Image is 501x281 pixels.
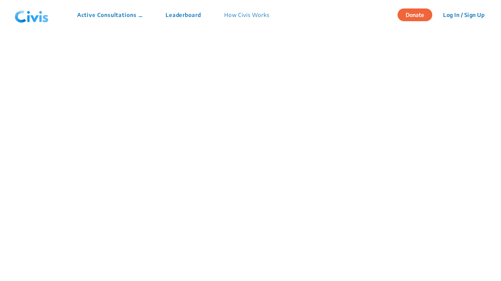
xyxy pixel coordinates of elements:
a: Donate [398,10,438,18]
button: Donate [398,8,432,21]
img: navlogo.png [12,3,52,27]
p: Leaderboard [166,11,201,19]
p: Active Consultations [77,11,142,19]
p: How Civis Works [224,11,269,19]
button: Log In / Sign Up [438,9,489,21]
